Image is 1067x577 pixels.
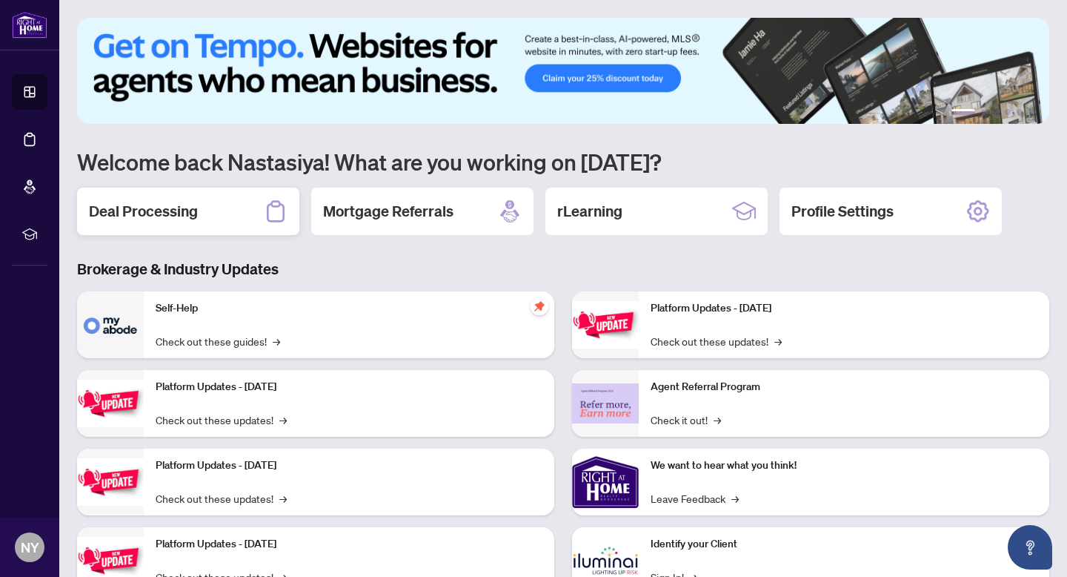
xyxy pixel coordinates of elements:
button: 3 [993,109,999,115]
a: Leave Feedback→ [651,490,739,507]
img: Agent Referral Program [572,383,639,424]
span: pushpin [531,297,548,315]
p: Platform Updates - [DATE] [156,458,542,474]
h2: rLearning [557,201,622,222]
span: → [731,490,739,507]
p: Platform Updates - [DATE] [156,536,542,553]
img: Platform Updates - September 16, 2025 [77,380,144,426]
img: logo [12,11,47,39]
a: Check out these updates!→ [651,333,782,349]
p: Platform Updates - [DATE] [651,300,1037,317]
a: Check out these updates!→ [156,412,287,428]
img: Platform Updates - July 21, 2025 [77,458,144,505]
a: Check out these updates!→ [156,490,287,507]
span: → [774,333,782,349]
h2: Mortgage Referrals [323,201,453,222]
p: Identify your Client [651,536,1037,553]
span: NY [21,537,39,558]
button: 6 [1028,109,1034,115]
a: Check it out!→ [651,412,721,428]
p: Self-Help [156,300,542,317]
span: → [273,333,280,349]
a: Check out these guides!→ [156,333,280,349]
button: 1 [951,109,975,115]
button: 4 [1005,109,1011,115]
span: → [279,490,287,507]
h1: Welcome back Nastasiya! What are you working on [DATE]? [77,148,1049,176]
h3: Brokerage & Industry Updates [77,259,1049,280]
img: Platform Updates - June 23, 2025 [572,301,639,348]
h2: Profile Settings [791,201,894,222]
button: 2 [981,109,987,115]
p: We want to hear what you think! [651,458,1037,474]
img: Slide 0 [77,18,1049,124]
span: → [714,412,721,428]
img: Self-Help [77,291,144,358]
span: → [279,412,287,428]
img: We want to hear what you think! [572,449,639,515]
p: Agent Referral Program [651,379,1037,395]
h2: Deal Processing [89,201,198,222]
button: 5 [1017,109,1023,115]
button: Open asap [1008,525,1052,570]
p: Platform Updates - [DATE] [156,379,542,395]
